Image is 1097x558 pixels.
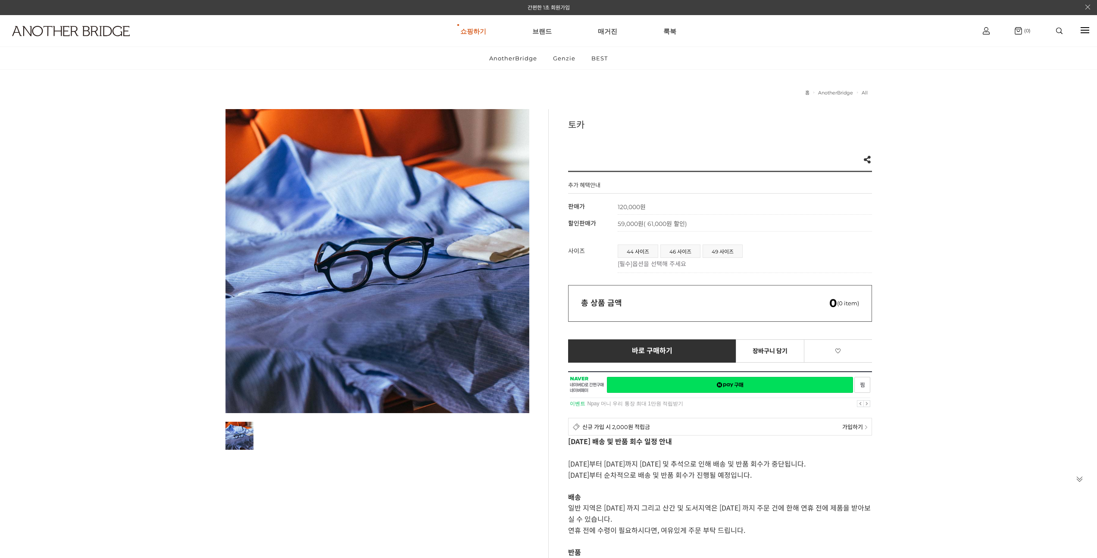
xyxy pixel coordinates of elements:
strong: 이벤트 [570,401,585,407]
strong: 반품 [568,547,581,557]
span: (0 item) [829,300,859,307]
img: cart [983,27,990,34]
span: 59,000원 [618,220,687,228]
span: (0) [1022,28,1031,34]
a: 쇼핑하기 [460,16,486,47]
a: logo [4,26,169,57]
a: AnotherBridge [482,47,544,69]
span: 판매가 [568,203,585,210]
a: 간편한 1초 회원가입 [528,4,570,11]
strong: [DATE] 배송 및 반품 회수 일정 안내 [568,436,672,446]
a: Npay 머니 우리 통장 최대 1만원 적립받기 [588,401,684,407]
span: ( 61,000원 할인) [644,220,687,228]
img: 7e6ff232aebe35997be30ccedceacef4.jpg [225,109,529,413]
img: logo [12,26,130,36]
h3: 토카 [568,118,872,131]
a: 브랜드 [532,16,552,47]
a: 신규 가입 시 2,000원 적립금 가입하기 [568,418,872,436]
a: Genzie [546,47,583,69]
strong: 총 상품 금액 [581,298,622,308]
a: 49 사이즈 [703,245,742,257]
p: [DATE]부터 순차적으로 배송 및 반품 회수가 진행될 예정입니다. [568,469,872,480]
span: 바로 구매하기 [632,347,673,355]
li: 44 사이즈 [618,245,658,258]
em: 0 [829,296,837,310]
a: (0) [1015,27,1031,34]
a: 바로 구매하기 [568,339,737,363]
a: 룩북 [663,16,676,47]
a: 새창 [607,377,853,393]
a: 44 사이즈 [618,245,658,257]
p: 일반 지역은 [DATE] 까지 그리고 산간 및 도서지역은 [DATE] 까지 주문 건에 한해 연휴 전에 제품을 받아보실 수 있습니다. [568,502,872,524]
span: 가입하기 [842,423,863,431]
strong: 120,000원 [618,203,646,211]
img: npay_sp_more.png [865,425,867,429]
p: [필수] [618,259,868,268]
a: 46 사이즈 [661,245,700,257]
p: 연휴 전에 수령이 필요하시다면, 여유있게 주문 부탁 드립니다. [568,524,872,536]
li: 49 사이즈 [703,245,743,258]
p: [DATE]부터 [DATE]까지 [DATE] 및 추석으로 인해 배송 및 반품 회수가 중단됩니다. [568,458,872,469]
a: All [862,90,868,96]
li: 46 사이즈 [660,245,700,258]
a: BEST [584,47,615,69]
a: 홈 [805,90,809,96]
a: 매거진 [598,16,617,47]
h4: 추가 혜택안내 [568,181,600,193]
img: search [1056,28,1063,34]
a: 장바구니 담기 [736,339,804,363]
a: AnotherBridge [818,90,853,96]
th: 사이즈 [568,240,618,273]
strong: 배송 [568,492,581,502]
span: 신규 가입 시 2,000원 적립금 [582,423,650,431]
span: 옵션을 선택해 주세요 [632,260,686,268]
span: 할인판매가 [568,219,596,227]
img: 7e6ff232aebe35997be30ccedceacef4.jpg [225,422,253,450]
img: detail_membership.png [573,423,580,430]
a: 새창 [854,377,870,393]
img: cart [1015,27,1022,34]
